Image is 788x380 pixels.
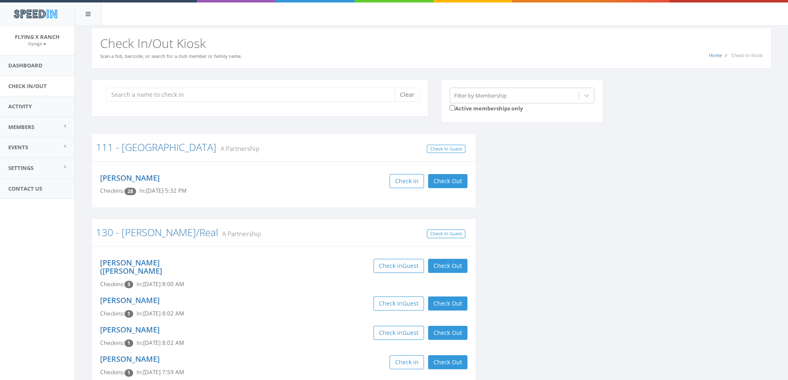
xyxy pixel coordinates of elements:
[395,88,420,102] button: Clear
[125,281,133,288] span: Checkin count
[100,354,160,364] a: [PERSON_NAME]
[100,368,125,376] span: Checkins:
[100,173,160,183] a: [PERSON_NAME]
[8,185,42,192] span: Contact Us
[100,325,160,335] a: [PERSON_NAME]
[374,296,424,311] button: Check inGuest
[100,339,125,347] span: Checkins:
[137,339,184,347] span: In: [DATE] 8:02 AM
[96,225,218,239] a: 130 - [PERSON_NAME]/Real
[374,326,424,340] button: Check inGuest
[137,368,184,376] span: In: [DATE] 7:59 AM
[428,296,467,311] button: Check Out
[28,41,46,47] small: FlyingX
[427,145,465,153] a: Check In Guest
[15,33,60,41] span: Flying X Ranch
[8,123,34,131] span: Members
[216,144,259,153] small: A Partnership
[100,310,125,317] span: Checkins:
[731,52,763,58] span: Check-In Kiosk
[454,91,507,99] div: Filter by Membership
[137,310,184,317] span: In: [DATE] 8:02 AM
[8,164,34,172] span: Settings
[428,355,467,369] button: Check Out
[402,299,419,307] span: Guest
[139,187,187,194] span: In: [DATE] 5:32 PM
[450,105,455,110] input: Active memberships only
[402,329,419,337] span: Guest
[125,339,133,347] span: Checkin count
[8,143,28,151] span: Events
[10,6,61,22] img: speedin_logo.png
[100,53,242,59] small: Scan a fob, barcode, or search for a club member or family name.
[100,187,125,194] span: Checkins:
[96,140,216,154] a: 111 - [GEOGRAPHIC_DATA]
[100,295,160,305] a: [PERSON_NAME]
[218,229,261,238] small: A Partnership
[100,258,162,276] a: [PERSON_NAME] ([PERSON_NAME]
[390,174,424,188] button: Check in
[125,369,133,377] span: Checkin count
[28,40,46,47] a: FlyingX
[100,280,125,288] span: Checkins:
[374,259,424,273] button: Check inGuest
[450,103,523,112] label: Active memberships only
[428,259,467,273] button: Check Out
[100,36,763,50] h2: Check In/Out Kiosk
[390,355,424,369] button: Check in
[428,174,467,188] button: Check Out
[125,310,133,318] span: Checkin count
[402,262,419,270] span: Guest
[137,280,184,288] span: In: [DATE] 8:00 AM
[428,326,467,340] button: Check Out
[106,88,401,102] input: Search a name to check in
[709,52,722,58] a: Home
[427,229,465,238] a: Check In Guest
[125,188,136,195] span: Checkin count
